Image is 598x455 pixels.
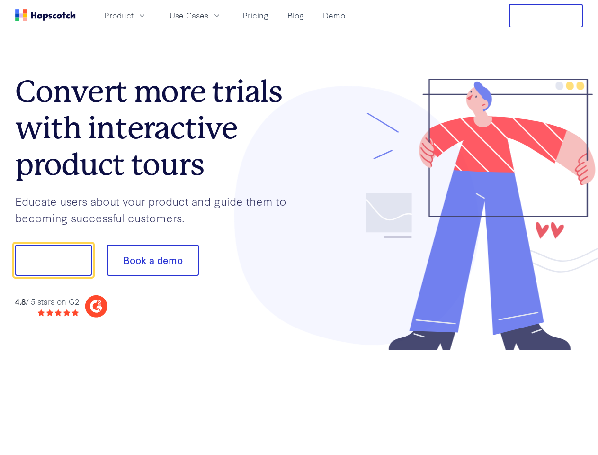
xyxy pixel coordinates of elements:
span: Product [104,9,134,21]
a: Blog [284,8,308,23]
button: Free Trial [509,4,583,27]
span: Use Cases [170,9,208,21]
div: / 5 stars on G2 [15,296,79,308]
button: Use Cases [164,8,227,23]
a: Home [15,9,76,21]
a: Demo [319,8,349,23]
button: Show me! [15,245,92,276]
h1: Convert more trials with interactive product tours [15,73,299,182]
p: Educate users about your product and guide them to becoming successful customers. [15,193,299,226]
strong: 4.8 [15,296,26,307]
button: Book a demo [107,245,199,276]
a: Pricing [239,8,272,23]
button: Product [98,8,152,23]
